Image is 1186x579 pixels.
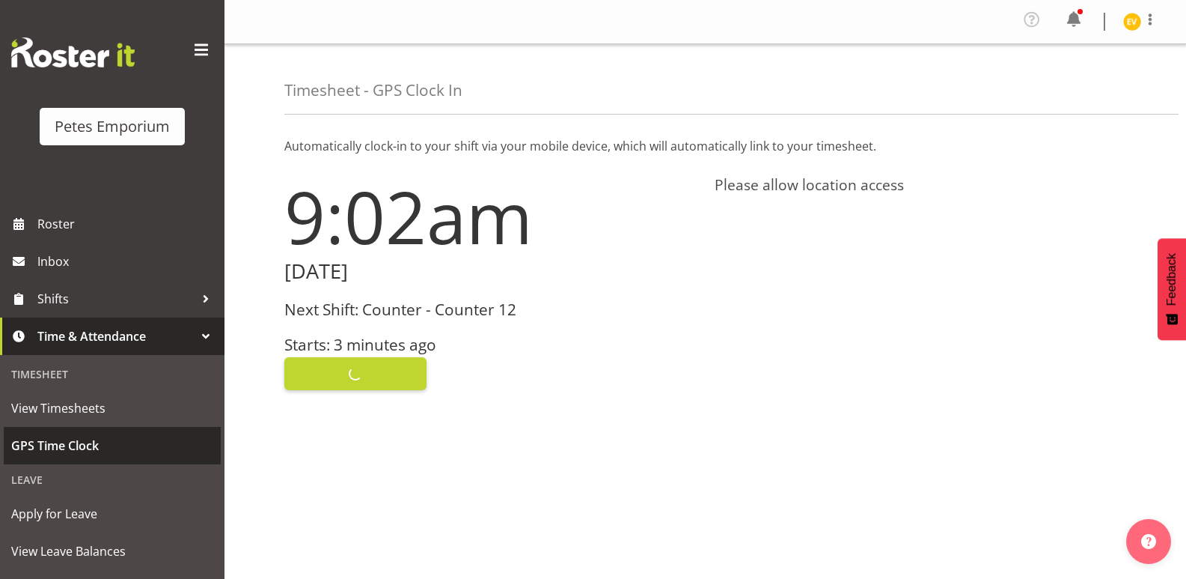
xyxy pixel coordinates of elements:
[11,397,213,419] span: View Timesheets
[4,389,221,427] a: View Timesheets
[4,359,221,389] div: Timesheet
[715,176,1127,194] h4: Please allow location access
[1165,253,1179,306] span: Feedback
[284,301,697,318] h3: Next Shift: Counter - Counter 12
[284,176,697,257] h1: 9:02am
[4,464,221,495] div: Leave
[37,250,217,273] span: Inbox
[37,213,217,235] span: Roster
[55,115,170,138] div: Petes Emporium
[284,82,462,99] h4: Timesheet - GPS Clock In
[1123,13,1141,31] img: eva-vailini10223.jpg
[4,533,221,570] a: View Leave Balances
[4,495,221,533] a: Apply for Leave
[37,325,195,348] span: Time & Attendance
[11,503,213,525] span: Apply for Leave
[1141,534,1156,549] img: help-xxl-2.png
[284,260,697,283] h2: [DATE]
[37,288,195,310] span: Shifts
[11,434,213,457] span: GPS Time Clock
[284,137,1126,155] p: Automatically clock-in to your shift via your mobile device, which will automatically link to you...
[11,540,213,563] span: View Leave Balances
[11,37,135,67] img: Rosterit website logo
[284,336,697,354] h3: Starts: 3 minutes ago
[4,427,221,464] a: GPS Time Clock
[1158,238,1186,340] button: Feedback - Show survey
